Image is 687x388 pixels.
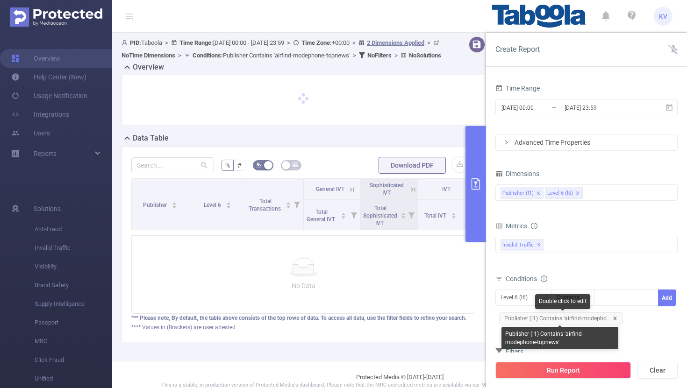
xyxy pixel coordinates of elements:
span: Total Transactions [249,198,282,212]
input: End date [564,101,639,114]
h2: Overview [133,62,164,73]
span: Total General IVT [307,209,336,223]
li: Publisher (l1) [501,187,544,199]
div: *** Please note, By default, the table above consists of the top rows of data. To access all data... [131,314,475,322]
span: General IVT [316,186,344,192]
b: No Solutions [409,52,441,59]
span: Solutions [34,199,61,218]
span: > [350,39,358,46]
span: Level 6 [204,202,222,208]
i: icon: info-circle [541,275,547,282]
div: Sort [286,201,291,206]
div: Double click to edit [535,294,590,309]
div: Publisher (l1) [502,187,534,199]
a: Reports [34,144,57,163]
span: Click Fraud [35,351,112,369]
span: Metrics [495,222,527,230]
span: % [225,162,230,169]
a: Integrations [11,105,69,124]
i: Filter menu [405,200,418,230]
span: Taboola [DATE] 00:00 - [DATE] 23:59 +00:00 [122,39,442,59]
span: IVT [442,186,451,192]
span: > [392,52,401,59]
button: Download PDF [379,157,446,174]
span: Invalid Traffic [501,239,544,251]
input: Search... [131,157,214,172]
i: Filter menu [290,179,303,230]
button: Run Report [495,362,631,379]
button: Clear [637,362,678,379]
a: Users [11,124,50,142]
div: Level 6 (l6) [547,187,573,199]
u: 2 Dimensions Applied [367,39,424,46]
span: Unified [35,369,112,388]
a: Usage Notification [11,86,87,105]
span: ✕ [537,240,541,251]
a: Overview [11,49,60,68]
div: Sort [226,201,231,206]
span: > [162,39,171,46]
div: Sort [451,212,457,217]
span: Total IVT [424,212,448,219]
i: icon: caret-up [286,201,291,204]
span: Publisher Contains 'airfind-modephone-topnews' [193,52,350,59]
div: **** Values in (Brackets) are user attested [131,323,475,332]
li: Level 6 (l6) [545,187,583,199]
i: icon: close [536,191,541,197]
span: Visibility [35,257,112,276]
i: icon: user [122,40,130,46]
span: Publisher [143,202,168,208]
i: Filter menu [462,200,475,230]
i: icon: caret-up [451,212,457,214]
i: Filter menu [347,200,360,230]
h2: Data Table [133,133,169,144]
b: Conditions : [193,52,223,59]
b: Time Range: [179,39,213,46]
div: Sort [172,201,177,206]
span: # [237,162,242,169]
div: Sort [341,212,346,217]
span: Filters [495,348,523,355]
i: icon: bg-colors [256,162,262,168]
i: icon: caret-down [451,215,457,218]
div: Publisher (l1) Contains 'airfind-modephone-topnews' [501,327,618,349]
span: Supply Intelligence [35,295,112,313]
b: PID: [130,39,141,46]
span: MRC [35,332,112,351]
span: Time Range [495,85,540,92]
p: No Data [139,281,467,291]
b: No Time Dimensions [122,52,175,59]
i: icon: caret-up [172,201,177,204]
i: icon: info-circle [531,223,537,229]
i: icon: caret-down [401,215,406,218]
span: Passport [35,313,112,332]
button: Add [658,289,676,306]
span: Dimensions [495,170,539,177]
i: icon: right [503,140,509,145]
span: Anti-Fraud [35,220,112,239]
span: > [284,39,293,46]
span: Brand Safety [35,276,112,295]
span: Publisher (l1) Contains 'airfind-modepho... [499,312,623,325]
i: icon: close [575,191,580,197]
span: > [350,52,359,59]
i: icon: caret-up [226,201,231,204]
i: icon: caret-down [286,205,291,207]
span: Create Report [495,45,540,54]
span: > [175,52,184,59]
i: icon: caret-down [226,205,231,207]
div: Contains [557,290,586,305]
b: Time Zone: [301,39,332,46]
i: icon: table [293,162,298,168]
a: Help Center (New) [11,68,86,86]
i: icon: caret-down [341,215,346,218]
img: Protected Media [10,7,102,27]
b: No Filters [367,52,392,59]
div: icon: rightAdvanced Time Properties [496,134,677,150]
span: Sophisticated IVT [370,182,404,196]
span: Reports [34,150,57,157]
span: Conditions [506,275,547,282]
span: Total Sophisticated IVT [363,205,397,226]
span: > [424,39,433,46]
i: icon: caret-down [172,205,177,207]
